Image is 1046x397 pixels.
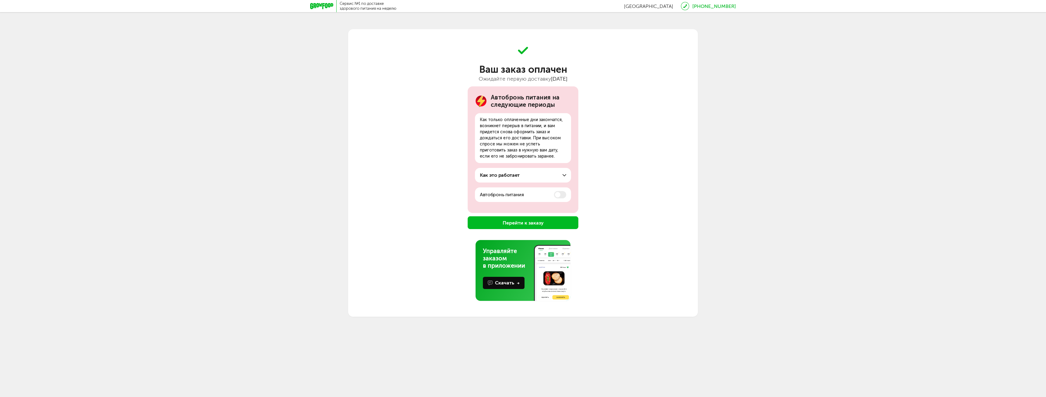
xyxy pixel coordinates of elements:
[480,172,520,179] div: Как это работает
[468,216,578,229] button: Перейти к заказу
[480,191,524,198] p: Автобронь питания
[491,94,571,108] div: Автобронь питания на следующие периоды
[475,113,571,163] div: Как только оплаченные дни закончатся, возникнет перерыв в питании, и вам придется снова оформить ...
[340,1,397,11] div: Сервис №1 по доставке здорового питания на неделю
[551,75,567,82] span: [DATE]
[495,279,520,287] div: Скачать
[483,277,525,289] button: Скачать
[624,3,673,9] span: [GEOGRAPHIC_DATA]
[348,64,698,74] div: Ваш заказ оплачен
[348,75,698,83] div: Ожидайте первую доставку
[692,3,736,9] a: [PHONE_NUMBER]
[483,247,532,269] div: Управляйте заказом в приложении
